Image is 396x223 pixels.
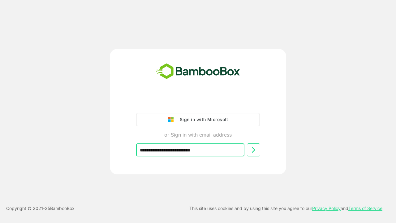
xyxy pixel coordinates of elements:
[177,116,228,124] div: Sign in with Microsoft
[153,61,243,82] img: bamboobox
[164,131,232,138] p: or Sign in with email address
[133,96,263,109] iframe: Sign in with Google Button
[6,205,75,212] p: Copyright © 2021- 25 BambooBox
[348,206,382,211] a: Terms of Service
[136,113,260,126] button: Sign in with Microsoft
[312,206,341,211] a: Privacy Policy
[168,117,177,122] img: google
[189,205,382,212] p: This site uses cookies and by using this site you agree to our and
